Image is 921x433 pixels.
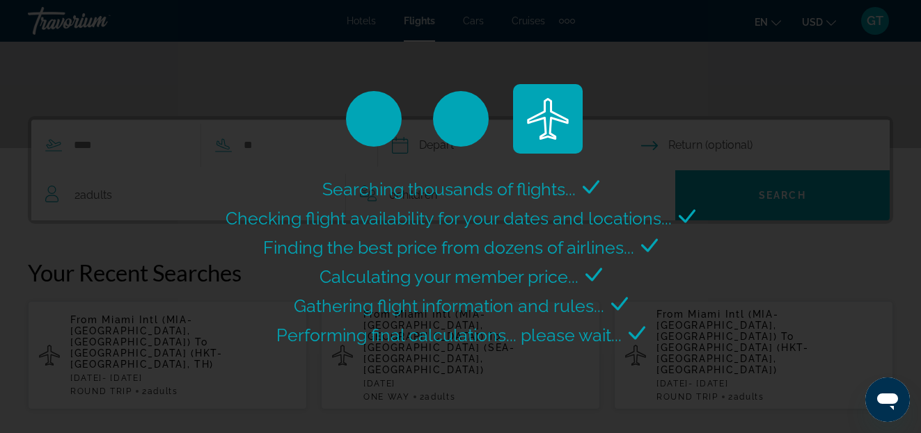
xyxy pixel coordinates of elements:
[294,295,604,316] span: Gathering flight information and rules...
[322,179,576,199] span: Searching thousands of flights...
[865,377,910,422] iframe: Button to launch messaging window
[276,325,622,345] span: Performing final calculations... please wait...
[226,208,672,229] span: Checking flight availability for your dates and locations...
[263,237,634,258] span: Finding the best price from dozens of airlines...
[320,266,578,287] span: Calculating your member price...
